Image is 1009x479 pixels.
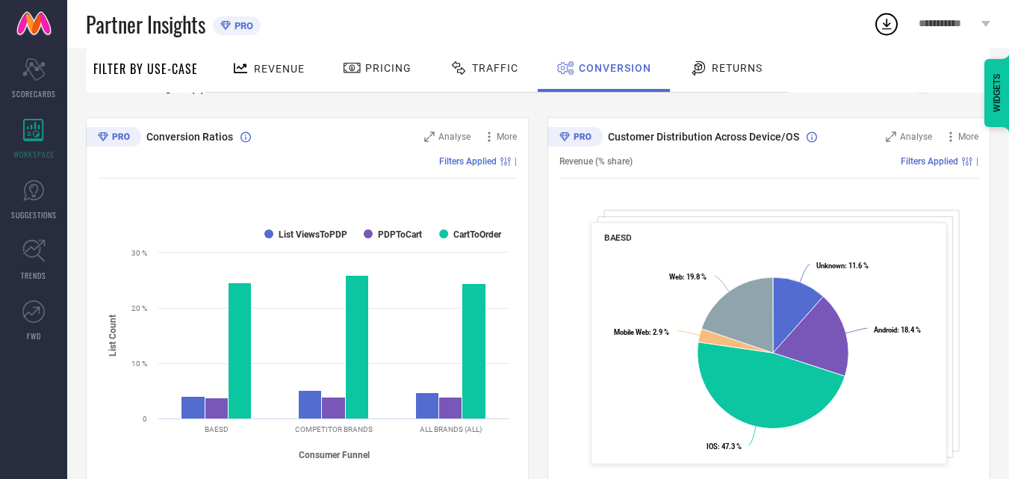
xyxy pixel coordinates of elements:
[874,326,921,334] text: : 18.4 %
[707,442,742,451] text: : 47.3 %
[108,315,118,356] tspan: List Count
[604,232,632,243] span: BAESD
[11,209,57,220] span: SUGGESTIONS
[608,131,799,143] span: Customer Distribution Across Device/OS
[712,62,763,74] span: Returns
[886,132,896,142] svg: Zoom
[21,270,46,281] span: TRENDS
[614,328,649,336] tspan: Mobile Web
[707,442,718,451] tspan: IOS
[472,62,518,74] span: Traffic
[254,63,305,75] span: Revenue
[438,132,471,142] span: Analyse
[816,262,869,270] text: : 11.6 %
[439,156,497,167] span: Filters Applied
[131,359,147,368] text: 10 %
[547,127,603,149] div: Premium
[279,229,347,240] text: List ViewsToPDP
[12,88,56,99] span: SCORECARDS
[378,229,422,240] text: PDPToCart
[874,326,897,334] tspan: Android
[295,425,373,433] text: COMPETITOR BRANDS
[976,156,978,167] span: |
[816,262,845,270] tspan: Unknown
[420,425,482,433] text: ALL BRANDS (ALL)
[299,450,370,460] tspan: Consumer Funnel
[131,249,147,257] text: 30 %
[143,415,147,423] text: 0
[86,9,205,40] span: Partner Insights
[900,132,932,142] span: Analyse
[205,425,229,433] text: BAESD
[579,62,651,74] span: Conversion
[958,132,978,142] span: More
[497,132,517,142] span: More
[231,20,253,31] span: PRO
[146,131,233,143] span: Conversion Ratios
[13,149,55,160] span: WORKSPACE
[93,60,198,78] span: Filter By Use-Case
[873,10,900,37] div: Open download list
[453,229,502,240] text: CartToOrder
[669,273,707,281] text: : 19.8 %
[559,156,633,167] span: Revenue (% share)
[669,273,683,281] tspan: Web
[365,62,412,74] span: Pricing
[515,156,517,167] span: |
[614,328,669,336] text: : 2.9 %
[901,156,958,167] span: Filters Applied
[86,127,141,149] div: Premium
[131,304,147,312] text: 20 %
[27,330,41,342] span: FWD
[424,132,435,142] svg: Zoom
